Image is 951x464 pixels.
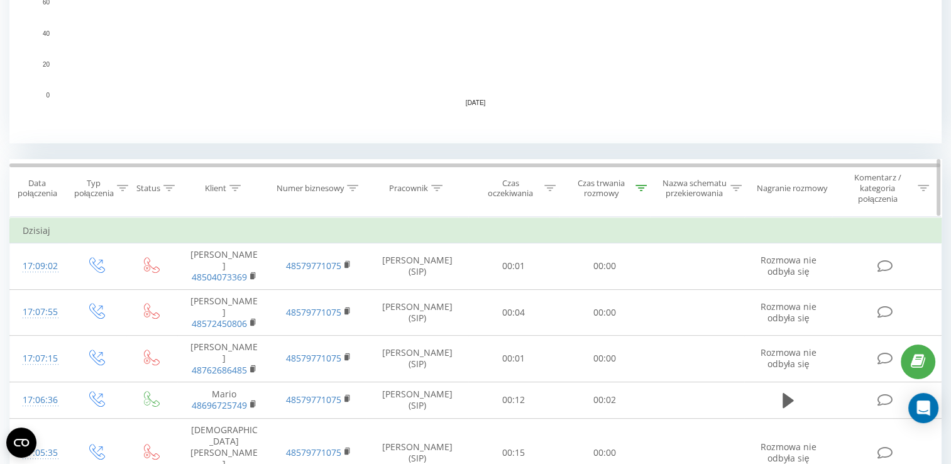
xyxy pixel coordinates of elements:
td: 00:00 [559,243,650,290]
td: [PERSON_NAME] (SIP) [366,336,468,382]
td: [PERSON_NAME] (SIP) [366,243,468,290]
div: Pracownik [389,183,428,194]
div: 17:07:15 [23,346,55,371]
td: 00:01 [468,336,559,382]
div: Czas trwania rozmowy [570,178,632,199]
a: 48579771075 [286,394,341,406]
td: Dzisiaj [10,218,942,243]
td: [PERSON_NAME] [177,289,272,336]
td: 00:02 [559,382,650,418]
div: Open Intercom Messenger [908,393,938,423]
span: Rozmowa nie odbyła się [760,301,816,324]
div: Numer biznesowy [276,183,344,194]
td: Mario [177,382,272,418]
a: 48762686485 [192,364,247,376]
text: 40 [43,30,50,37]
div: Data połączenia [10,178,65,199]
span: Rozmowa nie odbyła się [760,346,816,370]
div: Komentarz / kategoria połączenia [841,172,915,204]
a: 48696725749 [192,399,247,411]
a: 48579771075 [286,352,341,364]
a: 48579771075 [286,446,341,458]
text: [DATE] [466,99,486,106]
td: [PERSON_NAME] [177,336,272,382]
div: Typ połączenia [74,178,114,199]
td: 00:00 [559,336,650,382]
div: Nagranie rozmowy [757,183,828,194]
div: Status [136,183,160,194]
td: 00:01 [468,243,559,290]
span: Rozmowa nie odbyła się [760,254,816,277]
td: [PERSON_NAME] [177,243,272,290]
a: 48579771075 [286,306,341,318]
button: Open CMP widget [6,428,36,458]
div: Nazwa schematu przekierowania [661,178,727,199]
text: 0 [46,92,50,99]
div: 17:07:55 [23,300,55,324]
div: 17:06:36 [23,388,55,412]
div: 17:09:02 [23,254,55,279]
div: Klient [205,183,226,194]
text: 20 [43,61,50,68]
div: Czas oczekiwania [480,178,542,199]
td: 00:00 [559,289,650,336]
a: 48579771075 [286,260,341,272]
td: 00:04 [468,289,559,336]
td: [PERSON_NAME] (SIP) [366,382,468,418]
a: 48504073369 [192,271,247,283]
td: [PERSON_NAME] (SIP) [366,289,468,336]
a: 48572450806 [192,318,247,329]
td: 00:12 [468,382,559,418]
span: Rozmowa nie odbyła się [760,441,816,464]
